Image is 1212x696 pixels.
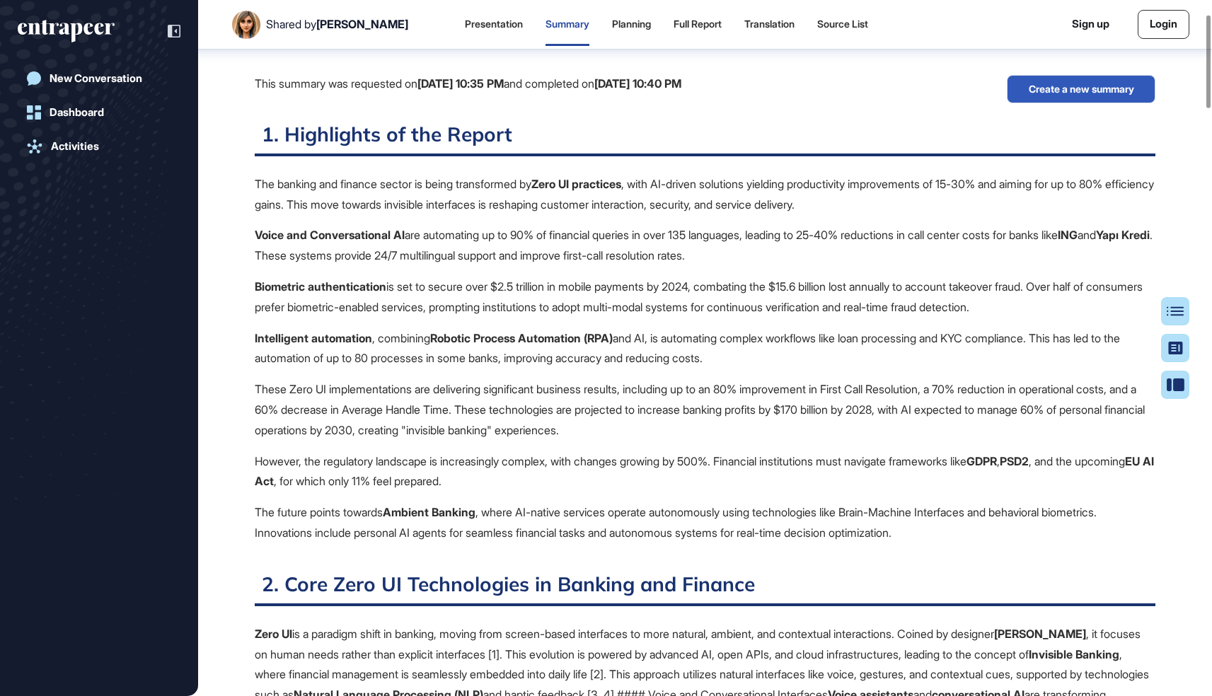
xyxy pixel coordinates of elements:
[994,627,1086,641] b: [PERSON_NAME]
[255,328,1155,369] p: , combining and AI, is automating complex workflows like loan processing and KYC compliance. This...
[255,75,681,93] div: This summary was requested on and completed on
[266,18,408,31] div: Shared by
[966,454,997,468] b: GDPR
[255,228,405,242] b: Voice and Conversational AI
[255,122,1155,156] h2: 1. Highlights of the Report
[232,11,260,39] img: User Image
[674,18,722,30] div: Full Report
[1058,228,1078,242] b: ING
[383,505,475,519] b: Ambient Banking
[1138,10,1189,39] a: Login
[50,72,142,85] div: New Conversation
[1072,16,1109,33] a: Sign up
[255,225,1155,266] p: are automating up to 90% of financial queries in over 135 languages, leading to 25-40% reductions...
[255,174,1155,215] p: The banking and finance sector is being transformed by , with AI-driven solutions yielding produc...
[255,451,1155,492] p: However, the regulatory landscape is increasingly complex, with changes growing by 500%. Financia...
[255,502,1155,543] p: The future points towards , where AI-native services operate autonomously using technologies like...
[255,627,292,641] b: Zero UI
[430,331,613,345] b: Robotic Process Automation (RPA)
[255,277,1155,318] p: is set to secure over $2.5 trillion in mobile payments by 2024, combating the $15.6 billion lost ...
[1000,454,1029,468] b: PSD2
[255,331,372,345] b: Intelligent automation
[465,18,523,30] div: Presentation
[18,20,115,42] div: entrapeer-logo
[817,18,868,30] div: Source List
[1029,647,1119,661] b: Invisible Banking
[546,18,589,30] div: Summary
[1007,75,1155,103] button: Create a new summary
[594,76,681,91] b: [DATE] 10:40 PM
[255,572,1155,606] h2: 2. Core Zero UI Technologies in Banking and Finance
[50,106,104,119] div: Dashboard
[417,76,504,91] b: [DATE] 10:35 PM
[255,279,386,294] b: Biometric authentication
[51,140,99,153] div: Activities
[612,18,651,30] div: Planning
[744,18,795,30] div: Translation
[531,177,621,191] b: Zero UI practices
[1096,228,1150,242] b: Yapı Kredi
[316,17,408,31] span: [PERSON_NAME]
[255,379,1155,440] p: These Zero UI implementations are delivering significant business results, including up to an 80%...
